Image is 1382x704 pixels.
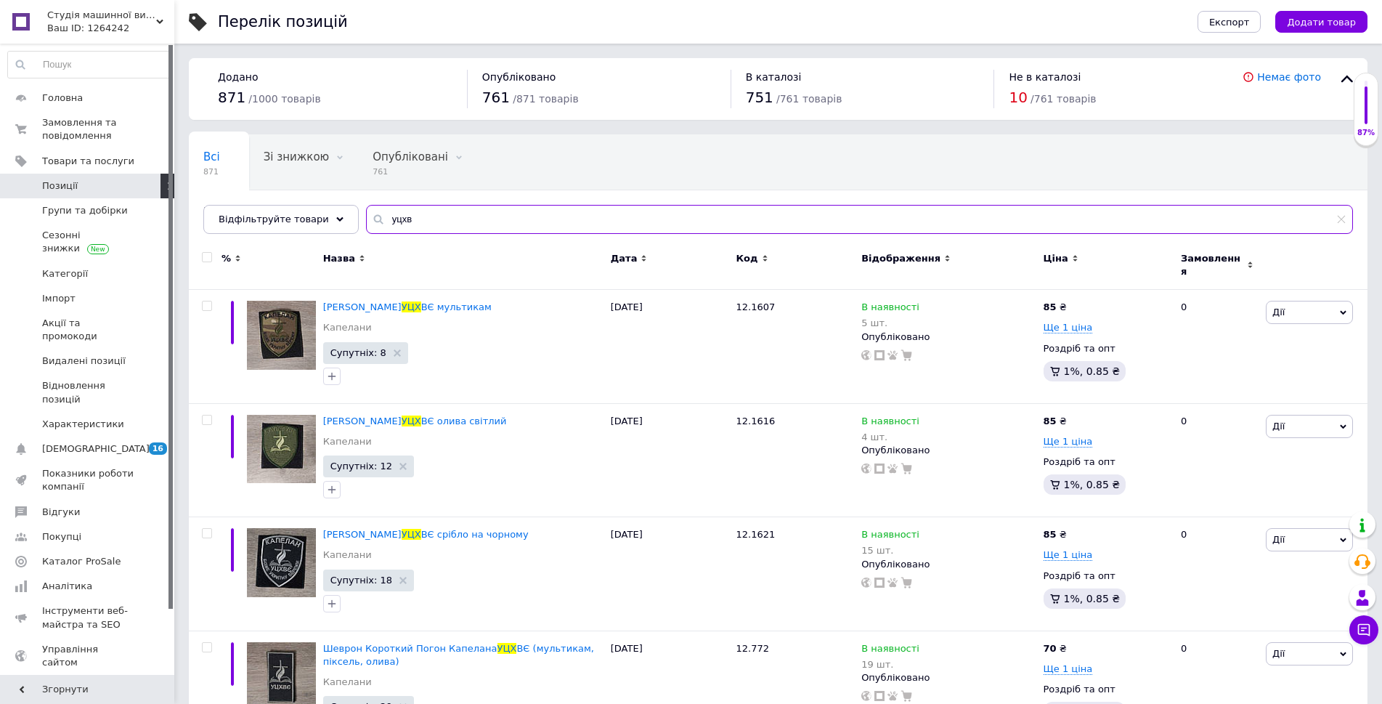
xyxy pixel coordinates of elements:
a: Капелани [323,435,372,448]
div: Опубліковано [861,558,1036,571]
a: Капелани [323,676,372,689]
span: Відгуки [42,506,80,519]
a: [PERSON_NAME]УЦХВЄ олива світлий [323,416,507,426]
div: [DATE] [607,517,733,631]
span: Код [736,252,757,265]
span: Опубліковано [482,71,556,83]
span: 1%, 0.85 ₴ [1064,479,1121,490]
span: 12.1616 [736,416,775,426]
div: Роздріб та опт [1044,456,1168,469]
div: Опубліковано [861,444,1036,457]
img: Шеврон Капелан УЦХВЕ серебро на черном [247,528,316,597]
div: ₴ [1044,528,1067,541]
span: Замовлення та повідомлення [42,116,134,142]
span: / 1000 товарів [248,93,320,105]
span: 1%, 0.85 ₴ [1064,593,1121,604]
span: Дії [1272,307,1285,317]
b: 70 [1044,643,1057,654]
span: 871 [218,89,245,106]
a: Немає фото [1257,71,1321,83]
span: 12.1607 [736,302,775,312]
span: Відновлення позицій [42,379,134,405]
span: УЦХ [402,302,421,312]
span: Зі знижкою [264,150,329,163]
span: Назва [323,252,355,265]
div: Опубліковано [861,671,1036,684]
div: 87% [1354,128,1378,138]
img: Шеврон Капелан УЦХВЕ олива светлый [247,415,316,484]
span: Не в каталозі [1009,71,1081,83]
span: Управління сайтом [42,643,134,669]
span: Дії [1272,534,1285,545]
span: 761 [482,89,510,106]
span: Імпорт [42,292,76,305]
button: Експорт [1198,11,1261,33]
div: Роздріб та опт [1044,683,1168,696]
span: Ще 1 ціна [1044,436,1093,448]
div: ₴ [1044,642,1067,655]
span: Опубліковані [373,150,448,163]
span: Категорії [42,267,88,280]
div: Роздріб та опт [1044,342,1168,355]
div: 0 [1172,290,1262,404]
span: В наявності [861,643,919,658]
span: Позиції [42,179,78,193]
img: Шеврон Капелан УЦХВЕ мультикам [247,301,316,370]
span: Каталог ProSale [42,555,121,568]
span: 751 [746,89,773,106]
span: [PERSON_NAME] [323,529,402,540]
b: 85 [1044,416,1057,426]
span: 10 [1009,89,1027,106]
div: 4 шт. [861,432,919,442]
span: Головна [42,92,83,105]
div: Ваш ID: 1264242 [47,22,174,35]
span: Додано [218,71,258,83]
div: 0 [1172,517,1262,631]
span: Дії [1272,421,1285,432]
span: Акції та промокоди [42,317,134,343]
a: Капелани [323,321,372,334]
button: Додати товар [1275,11,1367,33]
span: Шеврон Короткий Погон Капелана [323,643,497,654]
span: Ще 1 ціна [1044,549,1093,561]
div: ₴ [1044,301,1067,314]
span: 12.772 [736,643,769,654]
span: % [221,252,231,265]
span: Сезонні знижки [42,229,134,255]
input: Пошук [8,52,171,78]
span: Супутніх: 8 [330,348,386,357]
span: УЦХ [402,416,421,426]
a: Капелани [323,549,372,562]
div: 5 шт. [861,317,919,328]
span: Ще 1 ціна [1044,322,1093,333]
span: Супутніх: 18 [330,575,392,585]
span: ВЄ олива світлий [421,416,507,426]
span: Характеристики [42,418,124,431]
span: [PERSON_NAME] [323,302,402,312]
div: Роздріб та опт [1044,570,1168,583]
span: Всі [203,150,220,163]
span: / 871 товарів [513,93,578,105]
a: [PERSON_NAME]УЦХВЄ срібло на чорному [323,529,529,540]
span: Показники роботи компанії [42,467,134,493]
b: 85 [1044,529,1057,540]
span: [DEMOGRAPHIC_DATA] [42,442,150,456]
span: Покупці [42,530,81,543]
a: [PERSON_NAME]УЦХВЄ мультикам [323,302,492,312]
span: Дії [1272,648,1285,659]
b: 85 [1044,302,1057,312]
input: Пошук по назві позиції, артикулу і пошуковим запитам [366,205,1353,234]
span: / 761 товарів [776,93,842,105]
span: 16 [149,442,167,455]
span: Експорт [1209,17,1250,28]
span: Групи та добірки [42,204,128,217]
span: Супутніх: 12 [330,461,392,471]
span: Приховані [203,206,262,219]
span: 1%, 0.85 ₴ [1064,365,1121,377]
span: В наявності [861,302,919,317]
span: Товари та послуги [42,155,134,168]
span: Додати товар [1287,17,1356,28]
div: [DATE] [607,290,733,404]
div: ₴ [1044,415,1067,428]
span: 12.1621 [736,529,775,540]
